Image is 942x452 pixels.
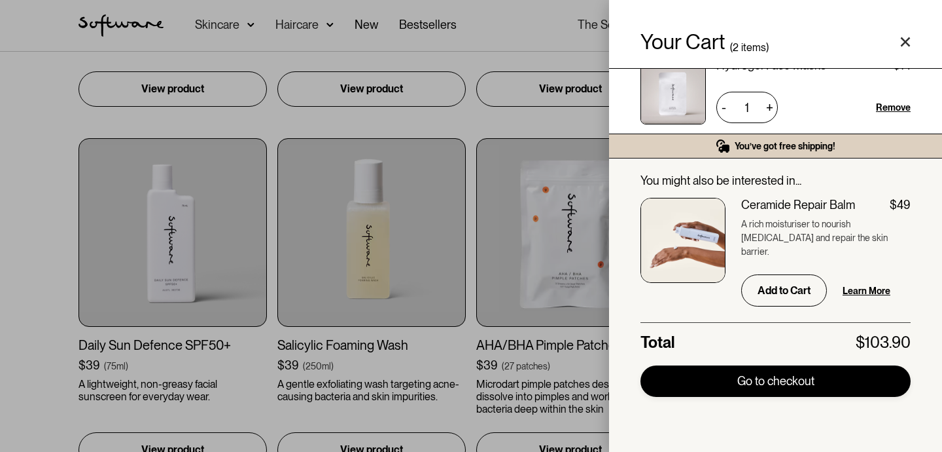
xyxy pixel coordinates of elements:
[741,274,827,307] input: Add to Cart
[733,43,739,52] div: 2
[876,101,911,114] div: Remove
[640,333,674,352] div: Total
[640,366,911,397] a: Go to checkout
[741,217,911,259] p: A rich moisturiser to nourish [MEDICAL_DATA] and repair the skin barrier.
[640,198,725,283] img: Ceramide Repair Balm
[856,333,911,352] div: $103.90
[876,101,911,114] a: Remove item from cart
[716,97,731,118] div: -
[900,37,911,47] a: Close cart
[730,43,733,52] div: (
[735,140,835,152] div: You’ve got free shipping!
[761,97,778,118] div: +
[741,43,769,52] div: items)
[640,174,911,187] div: You might also be interested in...
[890,198,911,212] div: $49
[640,31,725,52] h4: Your Cart
[843,284,890,297] a: Learn More
[741,198,855,212] div: Ceramide Repair Balm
